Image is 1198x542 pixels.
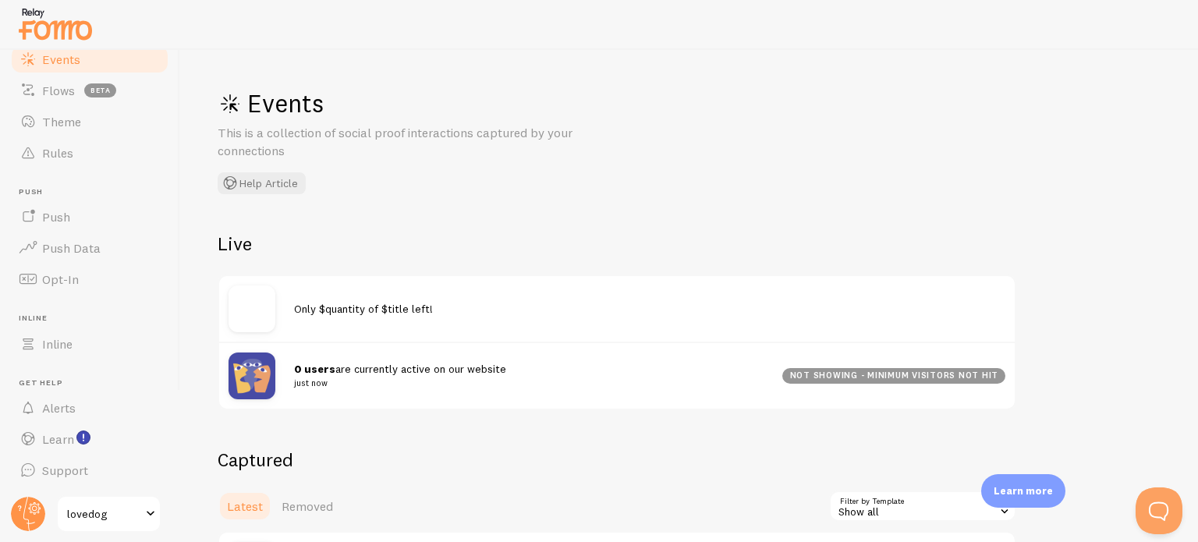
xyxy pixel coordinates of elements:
a: Push Data [9,232,170,264]
span: Events [42,51,80,67]
div: Show all [829,491,1016,522]
span: beta [84,83,116,97]
a: Support [9,455,170,486]
p: This is a collection of social proof interactions captured by your connections [218,124,592,160]
a: Inline [9,328,170,360]
a: Opt-In [9,264,170,295]
a: Rules [9,137,170,168]
span: Push Data [42,240,101,256]
h1: Events [218,87,686,119]
small: just now [294,376,764,390]
img: fomo-relay-logo-orange.svg [16,4,94,44]
strong: 0 users [294,362,335,376]
span: Learn [42,431,74,447]
span: Inline [42,336,73,352]
a: Push [9,201,170,232]
img: no_image.svg [229,285,275,332]
a: Removed [272,491,342,522]
span: Support [42,462,88,478]
span: Removed [282,498,333,514]
div: Learn more [981,474,1065,508]
a: Theme [9,106,170,137]
svg: <p>Watch New Feature Tutorials!</p> [76,430,90,445]
a: Learn [9,423,170,455]
p: Learn more [994,484,1053,498]
span: Push [19,187,170,197]
a: Alerts [9,392,170,423]
h2: Captured [218,448,1016,472]
span: Alerts [42,400,76,416]
span: Inline [19,314,170,324]
span: Flows [42,83,75,98]
a: Flows beta [9,75,170,106]
span: Opt-In [42,271,79,287]
iframe: Help Scout Beacon - Open [1136,487,1182,534]
a: Latest [218,491,272,522]
a: Events [9,44,170,75]
h2: Live [218,232,1016,256]
img: pageviews.png [229,352,275,399]
span: Latest [227,498,263,514]
div: not showing - minimum visitors not hit [782,368,1005,384]
a: lovedog [56,495,161,533]
span: Theme [42,114,81,129]
span: are currently active on our website [294,362,764,391]
span: lovedog [67,505,141,523]
span: Rules [42,145,73,161]
button: Help Article [218,172,306,194]
span: Push [42,209,70,225]
span: Get Help [19,378,170,388]
span: Only $quantity of $title left! [294,302,433,316]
